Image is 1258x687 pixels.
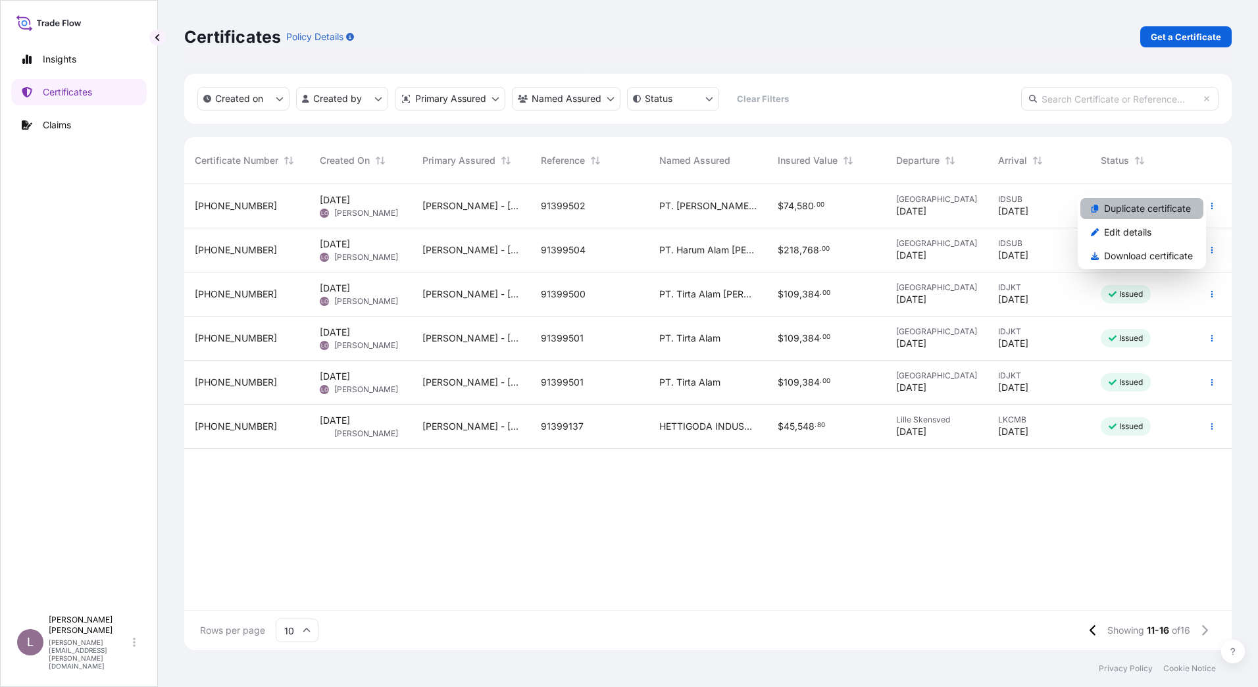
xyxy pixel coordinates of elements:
a: Duplicate certificate [1080,198,1203,219]
p: Get a Certificate [1151,30,1221,43]
a: Edit details [1080,222,1203,243]
a: Download certificate [1080,245,1203,267]
p: Certificates [184,26,281,47]
p: Duplicate certificate [1104,202,1191,215]
div: Actions [1078,195,1206,269]
p: Edit details [1104,226,1151,239]
p: Download certificate [1104,249,1193,263]
p: Policy Details [286,30,343,43]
